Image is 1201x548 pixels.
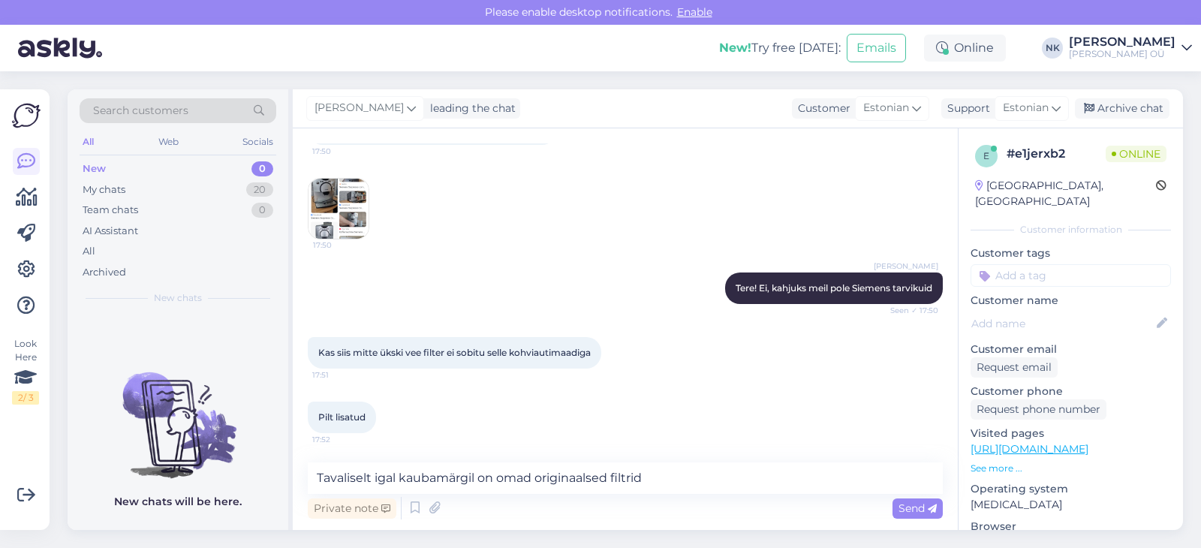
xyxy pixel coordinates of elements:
div: My chats [83,182,125,197]
div: Web [155,132,182,152]
p: Customer name [971,293,1171,309]
div: # e1jerxb2 [1007,145,1106,163]
span: Online [1106,146,1166,162]
div: All [83,244,95,259]
span: 17:50 [313,239,369,251]
span: [PERSON_NAME] [874,260,938,272]
p: Customer tags [971,245,1171,261]
div: All [80,132,97,152]
p: See more ... [971,462,1171,475]
div: Socials [239,132,276,152]
textarea: Tavaliselt igal kaubamärgil on omad originaalsed filtrid [308,462,943,494]
input: Add a tag [971,264,1171,287]
div: Customer information [971,223,1171,236]
p: Visited pages [971,426,1171,441]
span: Pilt lisatud [318,411,366,423]
span: Estonian [1003,100,1049,116]
div: AI Assistant [83,224,138,239]
input: Add name [971,315,1154,332]
span: Enable [673,5,717,19]
div: Request phone number [971,399,1106,420]
span: Send [898,501,937,515]
div: Archived [83,265,126,280]
div: Customer [792,101,850,116]
a: [URL][DOMAIN_NAME] [971,442,1088,456]
div: 0 [251,203,273,218]
div: NK [1042,38,1063,59]
div: [GEOGRAPHIC_DATA], [GEOGRAPHIC_DATA] [975,178,1156,209]
p: Customer phone [971,384,1171,399]
p: Customer email [971,342,1171,357]
span: e [983,150,989,161]
div: Archive chat [1075,98,1169,119]
div: Private note [308,498,396,519]
span: 17:52 [312,434,369,445]
p: Browser [971,519,1171,534]
div: 0 [251,161,273,176]
p: [MEDICAL_DATA] [971,497,1171,513]
img: No chats [68,345,288,480]
div: Online [924,35,1006,62]
a: [PERSON_NAME][PERSON_NAME] OÜ [1069,36,1192,60]
div: [PERSON_NAME] OÜ [1069,48,1175,60]
span: Estonian [863,100,909,116]
span: [PERSON_NAME] [315,100,404,116]
span: 17:51 [312,369,369,381]
div: New [83,161,106,176]
div: Look Here [12,337,39,405]
span: Seen ✓ 17:50 [882,305,938,316]
div: Team chats [83,203,138,218]
span: New chats [154,291,202,305]
div: leading the chat [424,101,516,116]
div: Support [941,101,990,116]
button: Emails [847,34,906,62]
img: Attachment [309,179,369,239]
div: Request email [971,357,1058,378]
p: Operating system [971,481,1171,497]
div: [PERSON_NAME] [1069,36,1175,48]
p: New chats will be here. [114,494,242,510]
b: New! [719,41,751,55]
img: Askly Logo [12,101,41,130]
div: 20 [246,182,273,197]
span: Search customers [93,103,188,119]
span: 17:50 [312,146,369,157]
div: Try free [DATE]: [719,39,841,57]
div: 2 / 3 [12,391,39,405]
span: Kas siis mitte ükski vee filter ei sobitu selle kohviautimaadiga [318,347,591,358]
span: Tere! Ei, kahjuks meil pole Siemens tarvikuid [736,282,932,294]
